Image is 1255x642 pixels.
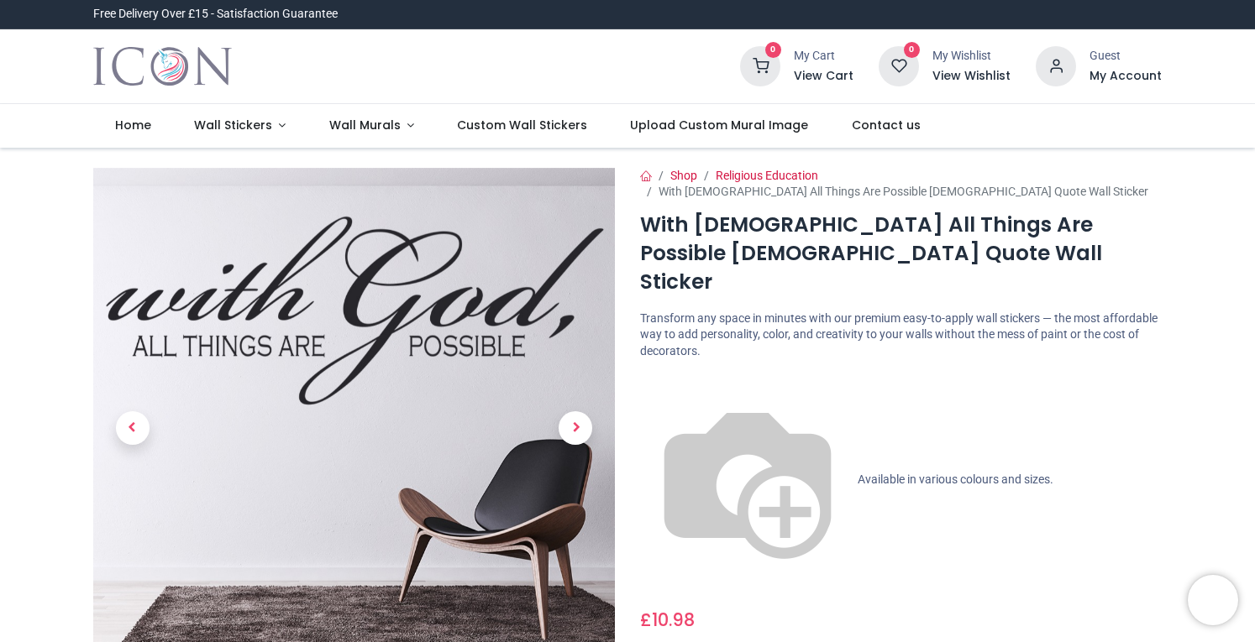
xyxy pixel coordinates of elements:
img: color-wheel.png [640,373,855,587]
div: My Cart [794,48,853,65]
a: View Wishlist [932,68,1011,85]
span: Home [115,117,151,133]
a: 0 [740,59,780,72]
a: Wall Stickers [172,104,307,148]
span: Wall Murals [329,117,401,133]
a: My Account [1090,68,1162,85]
a: Religious Education [716,169,818,182]
a: Wall Murals [307,104,436,148]
div: Free Delivery Over £15 - Satisfaction Guarantee [93,6,338,23]
a: Logo of Icon Wall Stickers [93,43,232,90]
iframe: Customer reviews powered by Trustpilot [809,6,1162,23]
img: Icon Wall Stickers [93,43,232,90]
span: Upload Custom Mural Image [630,117,808,133]
sup: 0 [765,42,781,58]
span: Previous [116,411,150,445]
a: Next [537,246,615,611]
span: 10.98 [652,608,695,632]
span: Contact us [852,117,921,133]
span: Custom Wall Stickers [457,117,587,133]
a: Previous [93,246,171,611]
a: View Cart [794,68,853,85]
h1: With [DEMOGRAPHIC_DATA] All Things Are Possible [DEMOGRAPHIC_DATA] Quote Wall Sticker [640,211,1162,297]
span: With [DEMOGRAPHIC_DATA] All Things Are Possible [DEMOGRAPHIC_DATA] Quote Wall Sticker [659,185,1148,198]
a: Shop [670,169,697,182]
div: Guest [1090,48,1162,65]
sup: 0 [904,42,920,58]
p: Transform any space in minutes with our premium easy-to-apply wall stickers — the most affordable... [640,311,1162,360]
span: Wall Stickers [194,117,272,133]
span: £ [640,608,695,632]
div: My Wishlist [932,48,1011,65]
a: 0 [879,59,919,72]
span: Next [559,411,592,445]
iframe: Brevo live chat [1188,575,1238,625]
span: Available in various colours and sizes. [858,472,1053,486]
